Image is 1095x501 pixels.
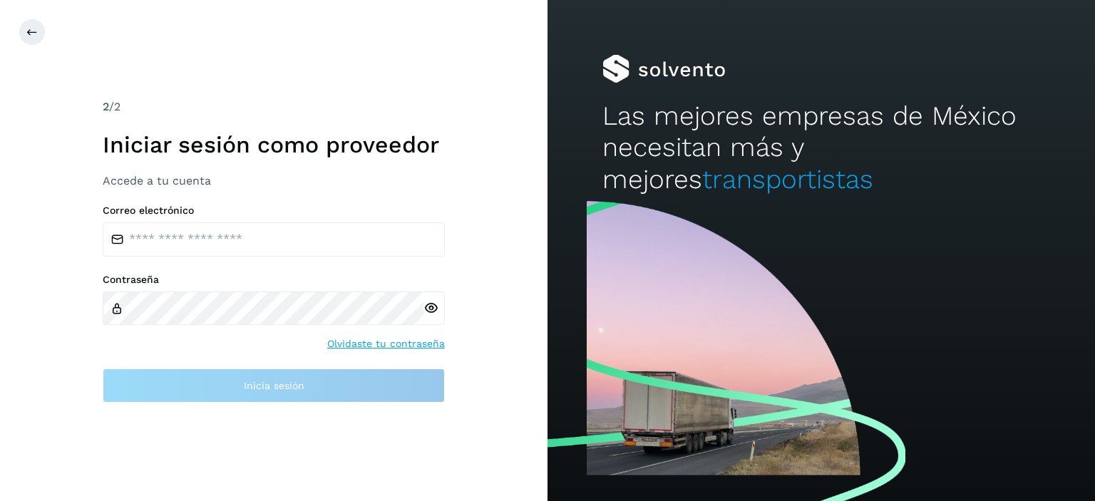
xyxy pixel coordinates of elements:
span: 2 [103,100,109,113]
a: Olvidaste tu contraseña [327,336,445,351]
label: Contraseña [103,274,445,286]
button: Inicia sesión [103,368,445,403]
h1: Iniciar sesión como proveedor [103,131,445,158]
label: Correo electrónico [103,205,445,217]
h3: Accede a tu cuenta [103,174,445,187]
h2: Las mejores empresas de México necesitan más y mejores [602,100,1040,195]
span: transportistas [702,164,873,195]
div: /2 [103,98,445,115]
span: Inicia sesión [244,381,304,391]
